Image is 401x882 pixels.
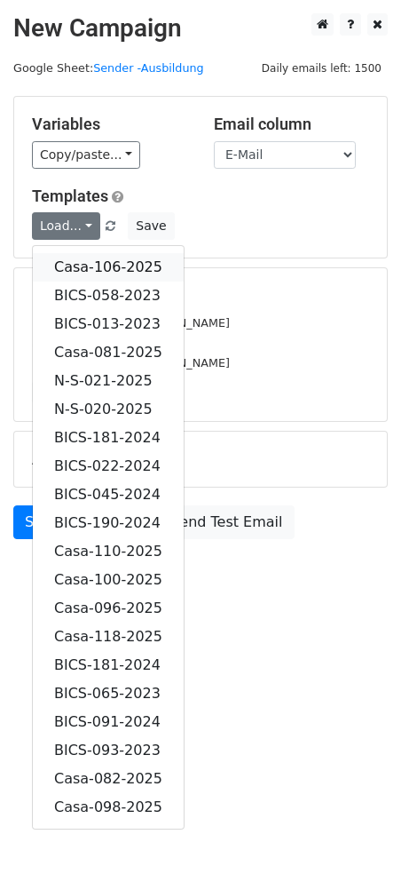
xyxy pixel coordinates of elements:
[312,797,401,882] iframe: Chat Widget
[13,505,72,539] a: Send
[214,115,369,134] h5: Email column
[33,793,184,822] a: Casa-098-2025
[33,509,184,537] a: BICS-190-2024
[33,594,184,623] a: Casa-096-2025
[32,316,230,330] small: [EMAIL_ADDRESS][DOMAIN_NAME]
[256,61,388,75] a: Daily emails left: 1500
[33,338,184,367] a: Casa-081-2025
[256,59,388,78] span: Daily emails left: 1500
[32,286,369,306] h5: 1489 Recipients
[33,310,184,338] a: BICS-013-2023
[312,797,401,882] div: Chat-Widget
[33,566,184,594] a: Casa-100-2025
[33,623,184,651] a: Casa-118-2025
[32,449,369,469] h5: Advanced
[33,679,184,708] a: BICS-065-2023
[128,212,174,240] button: Save
[33,395,184,424] a: N-S-020-2025
[32,212,100,240] a: Load...
[33,708,184,736] a: BICS-091-2024
[33,765,184,793] a: Casa-082-2025
[32,141,140,169] a: Copy/paste...
[32,356,230,369] small: [EMAIL_ADDRESS][DOMAIN_NAME]
[13,61,204,75] small: Google Sheet:
[33,537,184,566] a: Casa-110-2025
[33,424,184,452] a: BICS-181-2024
[33,253,184,282] a: Casa-106-2025
[33,282,184,310] a: BICS-058-2023
[32,187,108,205] a: Templates
[33,481,184,509] a: BICS-045-2024
[33,651,184,679] a: BICS-181-2024
[33,736,184,765] a: BICS-093-2023
[13,13,388,44] h2: New Campaign
[32,115,187,134] h5: Variables
[33,452,184,481] a: BICS-022-2024
[33,367,184,395] a: N-S-021-2025
[93,61,204,75] a: Sender -Ausbildung
[159,505,294,539] a: Send Test Email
